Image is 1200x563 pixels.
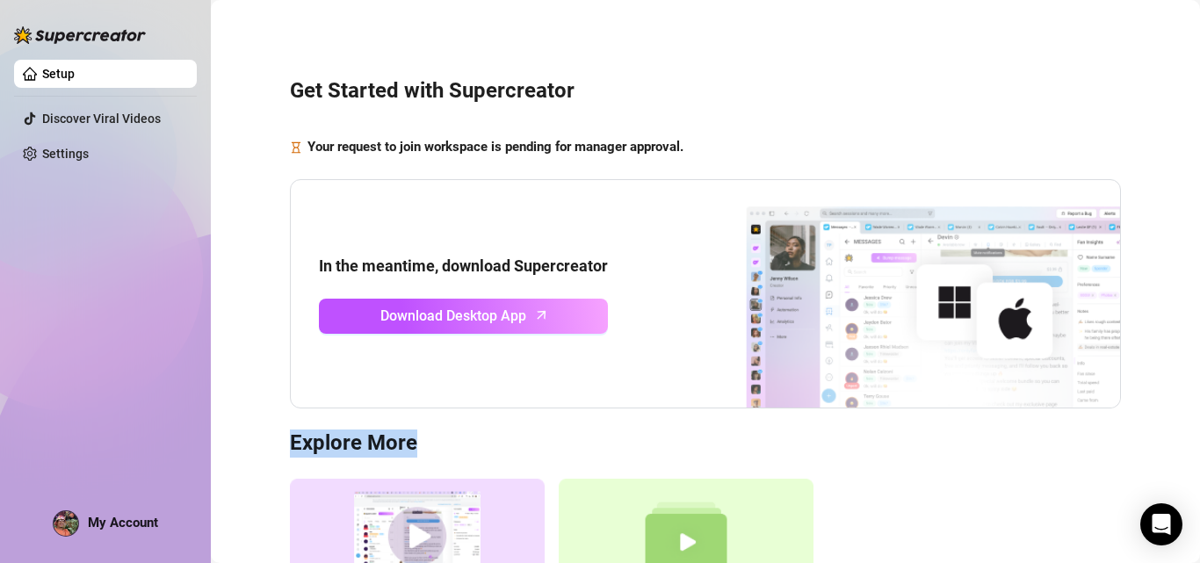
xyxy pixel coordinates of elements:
[88,515,158,531] span: My Account
[1140,503,1182,545] div: Open Intercom Messenger
[14,26,146,44] img: logo-BBDzfeDw.svg
[290,137,302,158] span: hourglass
[531,305,552,325] span: arrow-up
[42,67,75,81] a: Setup
[290,429,1121,458] h3: Explore More
[681,180,1120,408] img: download app
[319,299,608,334] a: Download Desktop Apparrow-up
[380,305,526,327] span: Download Desktop App
[54,511,78,536] img: ACg8ocL4W8Whz_5v8tVfE1a-inzjSKVbL7W1HZj3kyVhOs8jDxmeMw1j=s96-c
[290,77,1121,105] h3: Get Started with Supercreator
[42,147,89,161] a: Settings
[307,139,683,155] strong: Your request to join workspace is pending for manager approval.
[319,256,608,275] strong: In the meantime, download Supercreator
[42,112,161,126] a: Discover Viral Videos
